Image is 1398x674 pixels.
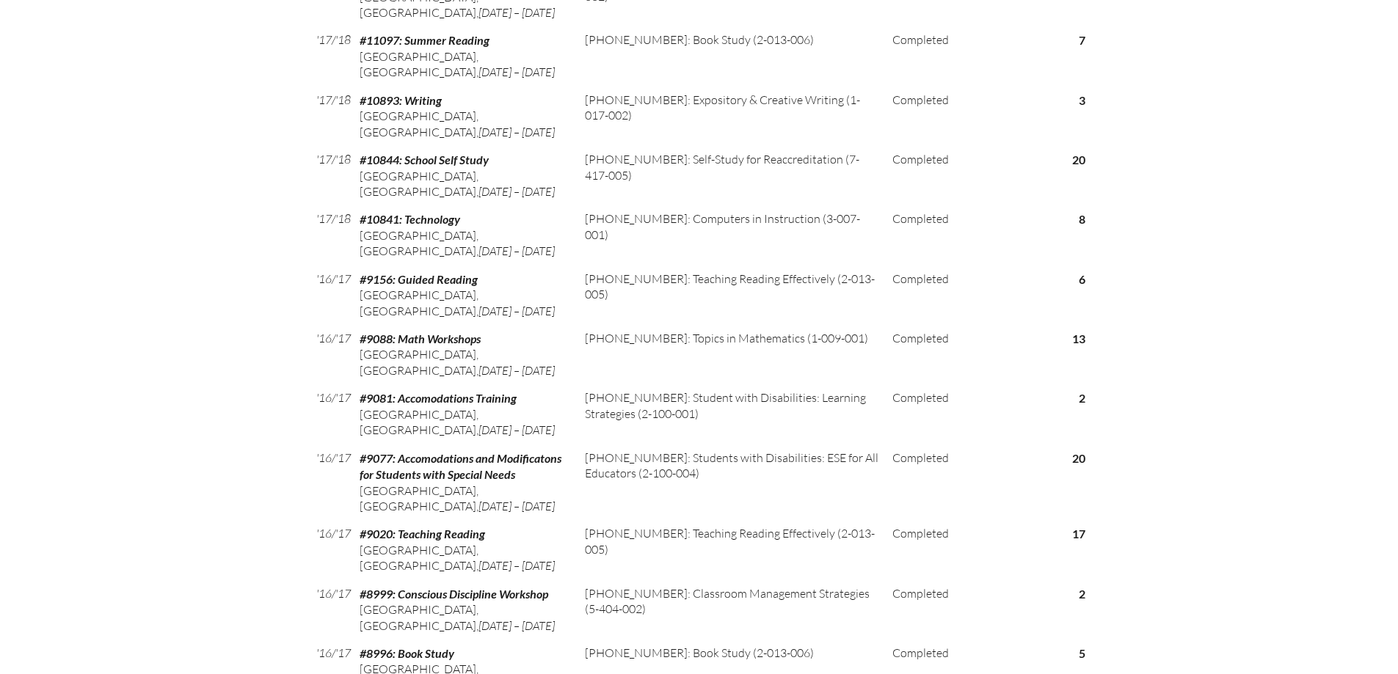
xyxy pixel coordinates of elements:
[354,444,579,521] td: ,
[1079,587,1085,601] strong: 2
[887,520,963,579] td: Completed
[478,5,555,20] span: [DATE] – [DATE]
[1079,391,1085,405] strong: 2
[310,384,354,444] td: '16/'17
[360,391,517,405] span: #9081: Accomodations Training
[360,49,478,79] span: [GEOGRAPHIC_DATA], [GEOGRAPHIC_DATA]
[1079,33,1085,47] strong: 7
[478,65,555,79] span: [DATE] – [DATE]
[354,384,579,444] td: ,
[1072,451,1085,465] strong: 20
[579,444,887,521] td: [PHONE_NUMBER]: Students with Disabilities: ESE for All Educators (2-100-004)
[354,580,579,640] td: ,
[478,125,555,139] span: [DATE] – [DATE]
[360,483,478,513] span: [GEOGRAPHIC_DATA], [GEOGRAPHIC_DATA]
[310,265,354,325] td: '16/'17
[360,169,478,199] span: [GEOGRAPHIC_DATA], [GEOGRAPHIC_DATA]
[360,451,561,481] span: #9077: Accomodations and Modificatons for Students with Special Needs
[579,146,887,205] td: [PHONE_NUMBER]: Self-Study for Reaccreditation (7-417-005)
[310,325,354,384] td: '16/'17
[887,146,963,205] td: Completed
[354,146,579,205] td: ,
[478,499,555,513] span: [DATE] – [DATE]
[360,153,489,166] span: #10844: School Self Study
[310,205,354,265] td: '17/'18
[360,109,478,139] span: [GEOGRAPHIC_DATA], [GEOGRAPHIC_DATA]
[360,33,489,47] span: #11097: Summer Reading
[310,520,354,579] td: '16/'17
[887,580,963,640] td: Completed
[579,384,887,444] td: [PHONE_NUMBER]: Student with Disabilities: Learning Strategies (2-100-001)
[579,87,887,146] td: [PHONE_NUMBER]: Expository & Creative Writing (1-017-002)
[360,347,478,377] span: [GEOGRAPHIC_DATA], [GEOGRAPHIC_DATA]
[579,325,887,384] td: [PHONE_NUMBER]: Topics in Mathematics (1-009-001)
[579,265,887,325] td: [PHONE_NUMBER]: Teaching Reading Effectively (2-013-005)
[1079,212,1085,226] strong: 8
[478,184,555,199] span: [DATE] – [DATE]
[360,93,442,107] span: #10893: Writing
[887,26,963,86] td: Completed
[887,384,963,444] td: Completed
[310,580,354,640] td: '16/'17
[1072,527,1085,541] strong: 17
[360,587,548,601] span: #8999: Conscious Discipline Workshop
[478,422,555,437] span: [DATE] – [DATE]
[579,205,887,265] td: [PHONE_NUMBER]: Computers in Instruction (3-007-001)
[887,205,963,265] td: Completed
[579,580,887,640] td: [PHONE_NUMBER]: Classroom Management Strategies (5-404-002)
[579,520,887,579] td: [PHONE_NUMBER]: Teaching Reading Effectively (2-013-005)
[1072,331,1085,345] strong: 13
[887,265,963,325] td: Completed
[1079,272,1085,286] strong: 6
[354,26,579,86] td: ,
[887,87,963,146] td: Completed
[360,331,481,345] span: #9088: Math Workshops
[310,87,354,146] td: '17/'18
[354,87,579,146] td: ,
[887,325,963,384] td: Completed
[354,520,579,579] td: ,
[579,26,887,86] td: [PHONE_NUMBER]: Book Study (2-013-006)
[478,243,555,258] span: [DATE] – [DATE]
[360,407,478,437] span: [GEOGRAPHIC_DATA], [GEOGRAPHIC_DATA]
[360,527,485,541] span: #9020: Teaching Reading
[1072,153,1085,166] strong: 20
[478,558,555,573] span: [DATE] – [DATE]
[1079,646,1085,660] strong: 5
[1079,93,1085,107] strong: 3
[360,646,454,660] span: #8996: Book Study
[360,602,478,632] span: [GEOGRAPHIC_DATA], [GEOGRAPHIC_DATA]
[310,146,354,205] td: '17/'18
[478,304,555,318] span: [DATE] – [DATE]
[360,287,478,318] span: [GEOGRAPHIC_DATA], [GEOGRAPHIC_DATA]
[478,363,555,378] span: [DATE] – [DATE]
[354,265,579,325] td: ,
[360,543,478,573] span: [GEOGRAPHIC_DATA], [GEOGRAPHIC_DATA]
[360,212,460,226] span: #10841: Technology
[354,325,579,384] td: ,
[360,272,478,286] span: #9156: Guided Reading
[310,444,354,521] td: '16/'17
[478,618,555,633] span: [DATE] – [DATE]
[354,205,579,265] td: ,
[887,444,963,521] td: Completed
[310,26,354,86] td: '17/'18
[360,228,478,258] span: [GEOGRAPHIC_DATA], [GEOGRAPHIC_DATA]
